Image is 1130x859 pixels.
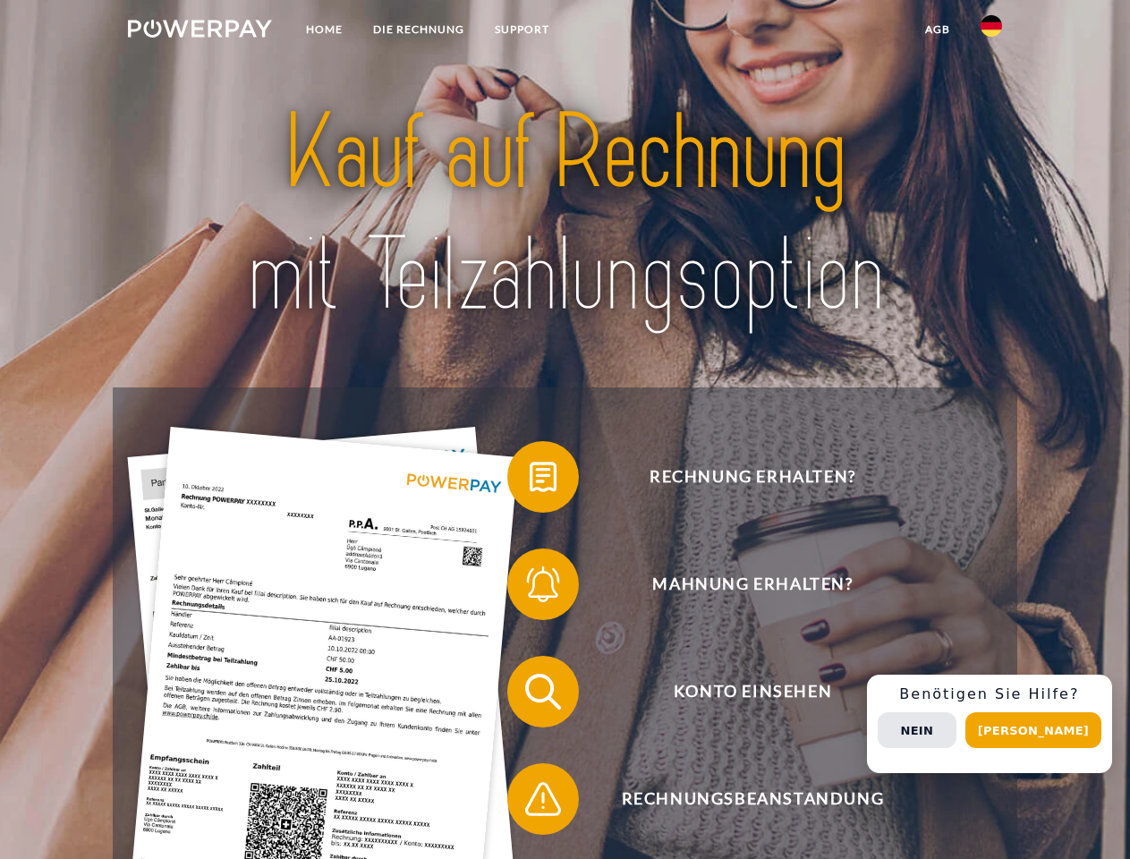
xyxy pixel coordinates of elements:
button: Rechnung erhalten? [507,441,973,513]
img: title-powerpay_de.svg [171,86,959,343]
a: agb [910,13,965,46]
span: Rechnungsbeanstandung [533,763,972,835]
button: Nein [878,712,956,748]
button: Konto einsehen [507,656,973,727]
img: qb_search.svg [521,669,565,714]
a: SUPPORT [480,13,565,46]
img: qb_bell.svg [521,562,565,607]
div: Schnellhilfe [867,675,1112,773]
span: Mahnung erhalten? [533,549,972,620]
a: DIE RECHNUNG [358,13,480,46]
a: Home [291,13,358,46]
img: de [981,15,1002,37]
img: logo-powerpay-white.svg [128,20,272,38]
button: [PERSON_NAME] [965,712,1101,748]
img: qb_warning.svg [521,777,565,821]
span: Rechnung erhalten? [533,441,972,513]
span: Konto einsehen [533,656,972,727]
button: Rechnungsbeanstandung [507,763,973,835]
h3: Benötigen Sie Hilfe? [878,685,1101,703]
button: Mahnung erhalten? [507,549,973,620]
img: qb_bill.svg [521,455,565,499]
